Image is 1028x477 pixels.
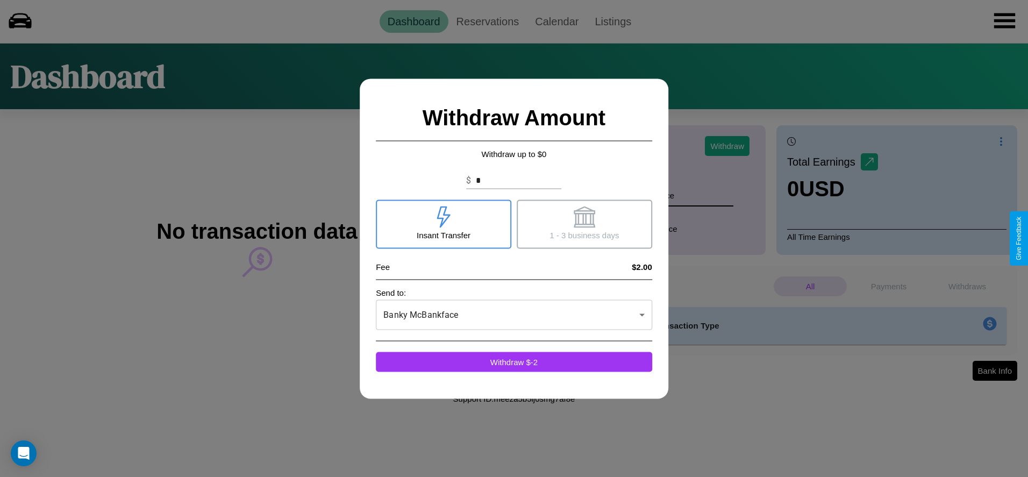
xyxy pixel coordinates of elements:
[417,227,470,242] p: Insant Transfer
[376,259,390,274] p: Fee
[376,352,652,372] button: Withdraw $-2
[11,440,37,466] div: Open Intercom Messenger
[376,95,652,141] h2: Withdraw Amount
[376,146,652,161] p: Withdraw up to $ 0
[376,285,652,300] p: Send to:
[632,262,652,271] h4: $2.00
[376,300,652,330] div: Banky McBankface
[466,174,471,187] p: $
[549,227,619,242] p: 1 - 3 business days
[1015,217,1023,260] div: Give Feedback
